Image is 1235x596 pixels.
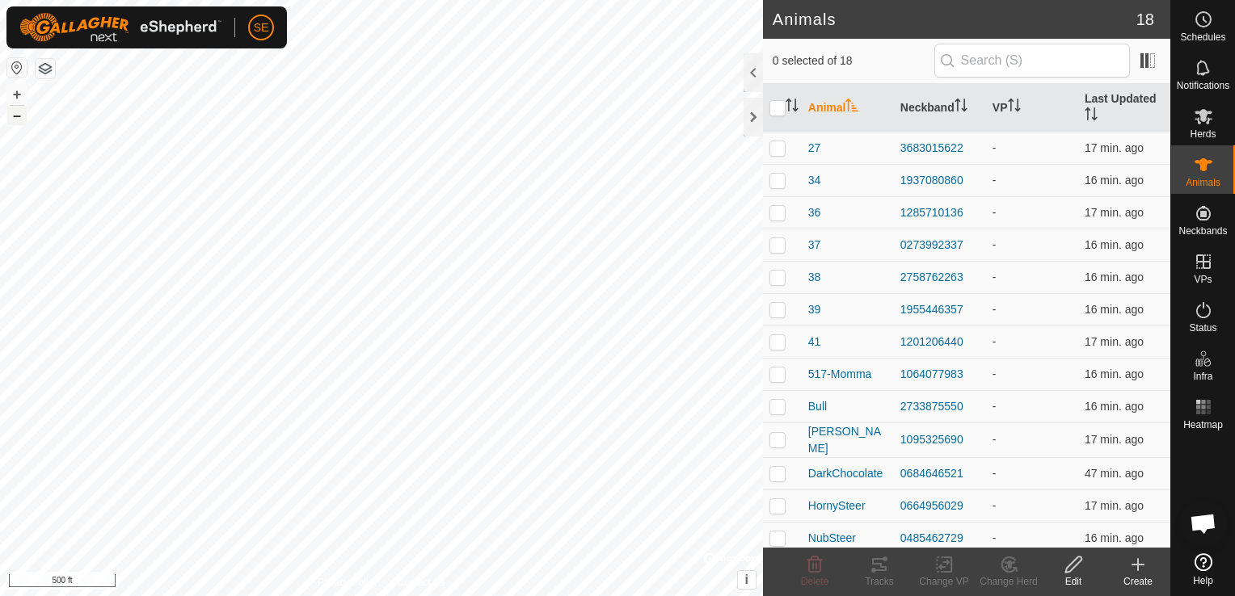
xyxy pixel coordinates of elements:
app-display-virtual-paddock-transition: - [993,433,997,446]
a: Contact Us [398,575,445,590]
span: Schedules [1180,32,1225,42]
app-display-virtual-paddock-transition: - [993,271,997,283]
app-display-virtual-paddock-transition: - [993,303,997,316]
app-display-virtual-paddock-transition: - [993,206,997,219]
span: Sep 29, 2025, 9:36 AM [1085,238,1144,251]
app-display-virtual-paddock-transition: - [993,174,997,187]
span: VPs [1194,275,1212,284]
div: Tracks [847,574,912,589]
input: Search (S) [934,44,1130,78]
span: Sep 29, 2025, 9:36 AM [1085,367,1144,380]
span: SE [254,19,269,36]
div: 1201206440 [900,334,980,350]
div: 2733875550 [900,398,980,415]
span: Delete [801,576,829,587]
span: NubSteer [808,530,856,547]
app-display-virtual-paddock-transition: - [993,335,997,348]
button: i [738,571,756,589]
div: 2758762263 [900,269,980,286]
app-display-virtual-paddock-transition: - [993,400,997,413]
app-display-virtual-paddock-transition: - [993,367,997,380]
span: Sep 29, 2025, 9:36 AM [1085,499,1144,512]
p-sorticon: Activate to sort [955,101,967,114]
div: 0485462729 [900,530,980,547]
span: Sep 29, 2025, 9:36 AM [1085,141,1144,154]
th: Last Updated [1078,84,1170,132]
span: Sep 29, 2025, 9:36 AM [1085,271,1144,283]
span: Infra [1193,371,1212,381]
span: [PERSON_NAME] [808,423,887,457]
div: 0684646521 [900,465,980,482]
span: 36 [808,204,821,221]
app-display-virtual-paddock-transition: - [993,141,997,154]
span: 517-Momma [808,366,872,383]
span: Bull [808,398,827,415]
span: Neckbands [1178,226,1227,236]
span: Notifications [1177,81,1229,90]
span: Animals [1186,178,1220,187]
button: + [7,85,27,104]
div: Change VP [912,574,976,589]
th: Neckband [894,84,986,132]
span: Sep 29, 2025, 9:36 AM [1085,531,1144,544]
app-display-virtual-paddock-transition: - [993,467,997,480]
span: DarkChocolate [808,465,883,482]
button: – [7,106,27,125]
a: Privacy Policy [318,575,378,590]
span: 27 [808,140,821,157]
span: Help [1193,576,1213,586]
span: Sep 29, 2025, 9:36 AM [1085,303,1144,316]
span: i [745,573,748,586]
button: Reset Map [7,58,27,78]
span: Sep 29, 2025, 9:36 AM [1085,400,1144,413]
a: Help [1171,547,1235,592]
p-sorticon: Activate to sort [1008,101,1021,114]
img: Gallagher Logo [19,13,221,42]
span: Sep 29, 2025, 9:36 AM [1085,433,1144,446]
span: Sep 29, 2025, 9:36 AM [1085,335,1144,348]
app-display-virtual-paddock-transition: - [993,499,997,512]
span: HornySteer [808,497,866,514]
div: Change Herd [976,574,1041,589]
th: VP [986,84,1078,132]
div: 1064077983 [900,366,980,383]
app-display-virtual-paddock-transition: - [993,531,997,544]
span: 37 [808,237,821,254]
span: 34 [808,172,821,189]
div: 0273992337 [900,237,980,254]
span: Heatmap [1183,420,1223,430]
div: 1955446357 [900,301,980,318]
div: Open chat [1179,499,1228,548]
h2: Animals [773,10,1136,29]
span: 39 [808,301,821,318]
p-sorticon: Activate to sort [1085,110,1098,123]
div: 0664956029 [900,497,980,514]
div: 1285710136 [900,204,980,221]
span: 0 selected of 18 [773,52,934,69]
div: Create [1106,574,1170,589]
div: 1095325690 [900,431,980,448]
span: Herds [1190,129,1216,139]
span: 41 [808,334,821,350]
span: Sep 29, 2025, 9:36 AM [1085,206,1144,219]
app-display-virtual-paddock-transition: - [993,238,997,251]
span: Sep 29, 2025, 9:36 AM [1085,174,1144,187]
span: 18 [1136,7,1154,31]
div: Edit [1041,574,1106,589]
div: 1937080860 [900,172,980,189]
button: Map Layers [36,59,55,78]
p-sorticon: Activate to sort [786,101,799,114]
div: 3683015622 [900,140,980,157]
span: Status [1189,323,1216,333]
th: Animal [802,84,894,132]
span: Sep 29, 2025, 9:06 AM [1085,467,1144,480]
span: 38 [808,269,821,286]
p-sorticon: Activate to sort [845,101,858,114]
